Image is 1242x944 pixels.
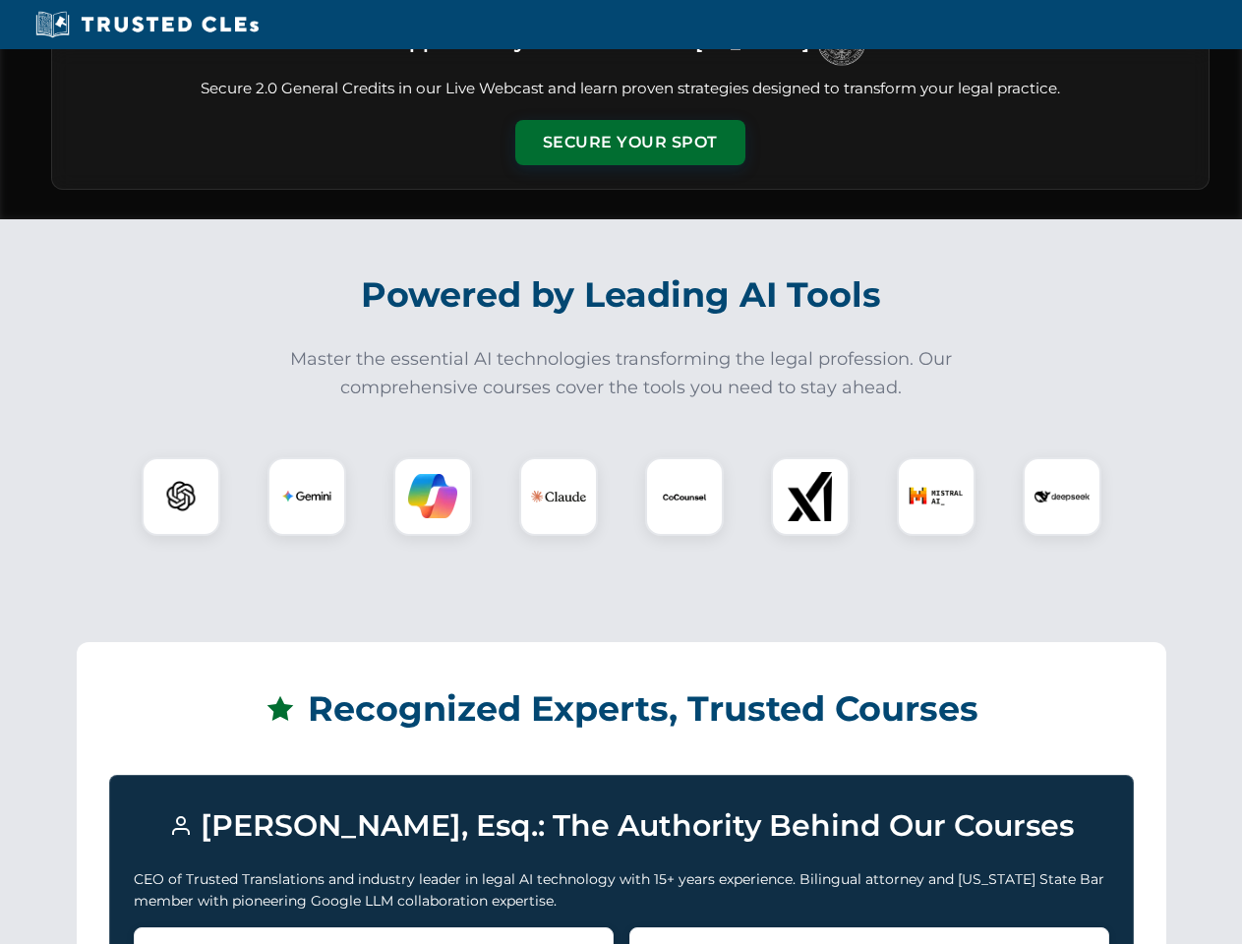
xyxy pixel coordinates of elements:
[282,472,331,521] img: Gemini Logo
[786,472,835,521] img: xAI Logo
[142,457,220,536] div: ChatGPT
[909,469,964,524] img: Mistral AI Logo
[408,472,457,521] img: Copilot Logo
[531,469,586,524] img: Claude Logo
[645,457,724,536] div: CoCounsel
[267,457,346,536] div: Gemini
[109,675,1134,743] h2: Recognized Experts, Trusted Courses
[30,10,265,39] img: Trusted CLEs
[660,472,709,521] img: CoCounsel Logo
[152,468,209,525] img: ChatGPT Logo
[1023,457,1101,536] div: DeepSeek
[519,457,598,536] div: Claude
[771,457,850,536] div: xAI
[393,457,472,536] div: Copilot
[134,799,1109,853] h3: [PERSON_NAME], Esq.: The Authority Behind Our Courses
[77,261,1166,329] h2: Powered by Leading AI Tools
[515,120,745,165] button: Secure Your Spot
[897,457,976,536] div: Mistral AI
[76,78,1185,100] p: Secure 2.0 General Credits in our Live Webcast and learn proven strategies designed to transform ...
[277,345,966,402] p: Master the essential AI technologies transforming the legal profession. Our comprehensive courses...
[134,868,1109,913] p: CEO of Trusted Translations and industry leader in legal AI technology with 15+ years experience....
[1035,469,1090,524] img: DeepSeek Logo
